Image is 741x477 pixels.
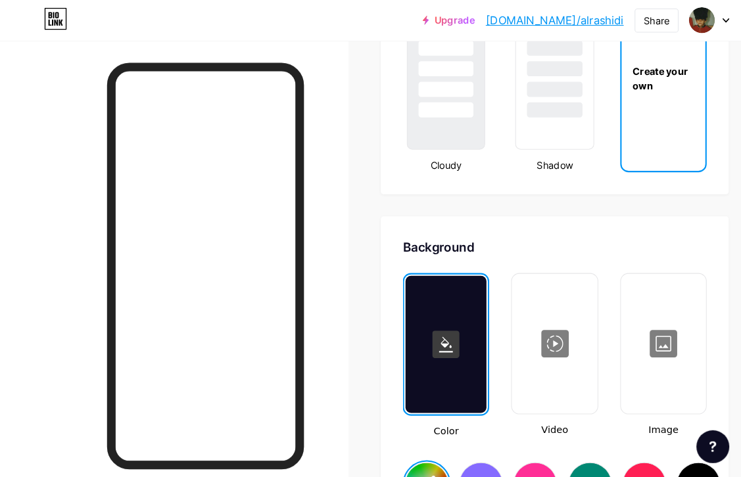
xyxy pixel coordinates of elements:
a: [DOMAIN_NAME]/alrashidi [466,12,598,28]
div: Share [617,13,642,27]
span: Video [490,405,573,419]
span: Image [594,405,677,419]
a: Upgrade [405,14,455,25]
span: Color [386,407,469,420]
div: Background [386,229,677,246]
img: Fatimah Alrashidi [660,7,685,32]
div: Shadow [490,152,573,166]
div: Cloudy [386,152,469,166]
div: Create your own [596,62,676,89]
